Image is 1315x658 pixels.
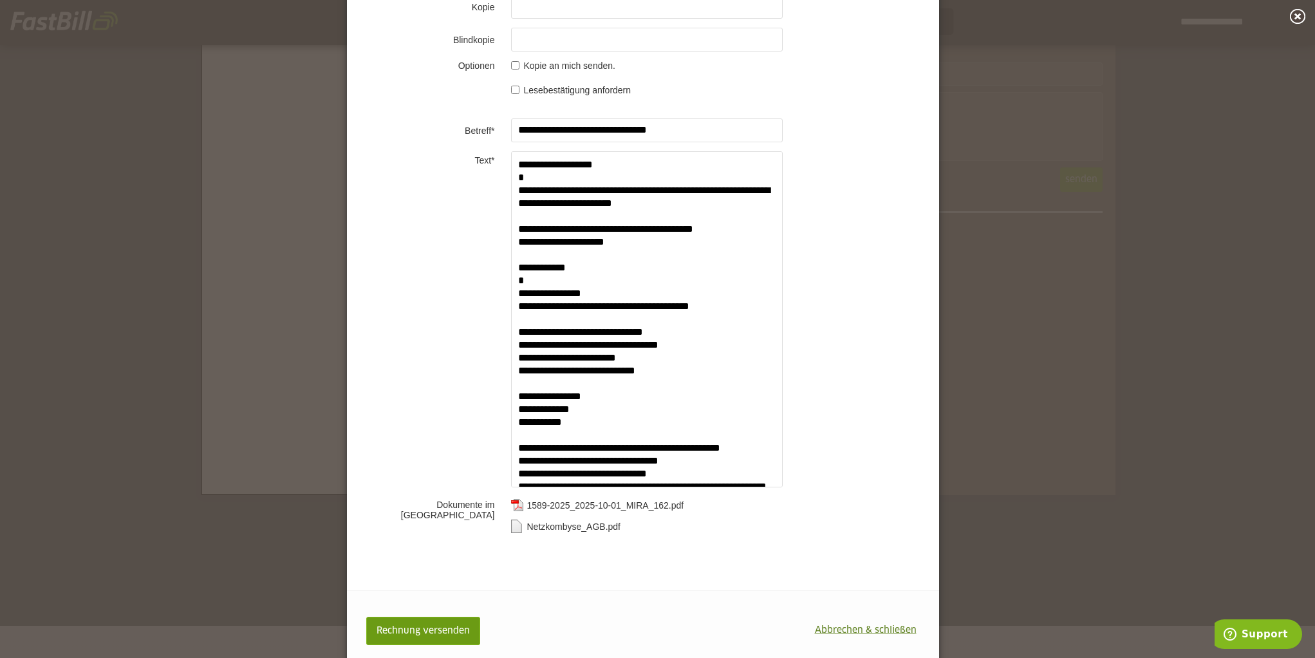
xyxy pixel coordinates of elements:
th: Text* [347,147,508,494]
span: Abbrechen & schließen [815,626,917,635]
iframe: Öffnet ein Widget, in dem Sie weitere Informationen finden [1215,619,1302,652]
button: Rechnung versenden [366,617,480,645]
th: Betreff* [347,114,508,147]
th: Dokumente im [GEOGRAPHIC_DATA] [347,495,508,547]
span: Netzkombyse_AGB.pdf [527,522,621,532]
span: Lesebestätigung anfordern [524,85,631,95]
th: Optionen [347,56,508,80]
span: 1589-2025_2025-10-01_MIRA_162.pdf [527,500,684,511]
img: unknown_symb.gif [511,520,523,533]
span: Rechnung versenden [377,626,470,635]
th: Blindkopie [347,23,508,56]
img: pdf_symb.gif [511,498,523,512]
button: Abbrechen & schließen [805,617,926,644]
span: Kopie an mich senden. [524,61,615,71]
